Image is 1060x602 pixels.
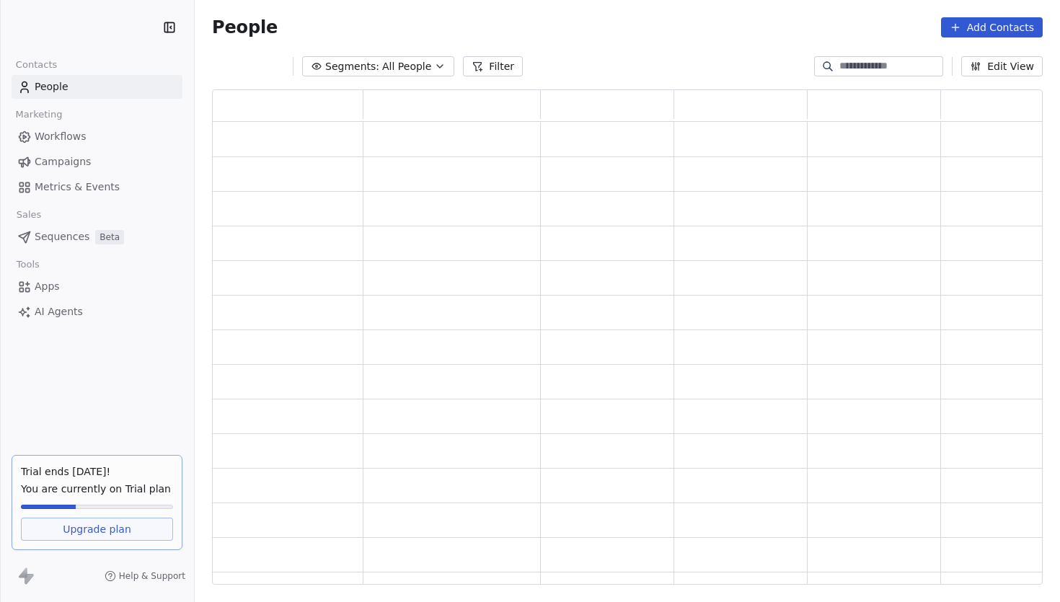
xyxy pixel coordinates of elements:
span: Campaigns [35,154,91,169]
span: You are currently on Trial plan [21,482,173,496]
a: Workflows [12,125,182,149]
a: Help & Support [105,570,185,582]
span: Apps [35,279,60,294]
span: Sales [10,204,48,226]
a: Metrics & Events [12,175,182,199]
a: Upgrade plan [21,518,173,541]
span: Beta [95,230,124,244]
span: Segments: [325,59,379,74]
span: Upgrade plan [63,522,131,536]
span: Contacts [9,54,63,76]
a: AI Agents [12,300,182,324]
span: All People [382,59,431,74]
button: Add Contacts [941,17,1043,37]
span: People [212,17,278,38]
span: Marketing [9,104,69,125]
a: People [12,75,182,99]
span: People [35,79,69,94]
span: Metrics & Events [35,180,120,195]
span: Sequences [35,229,89,244]
button: Filter [463,56,523,76]
span: Tools [10,254,45,275]
span: AI Agents [35,304,83,319]
button: Edit View [961,56,1043,76]
a: SequencesBeta [12,225,182,249]
span: Help & Support [119,570,185,582]
a: Apps [12,275,182,298]
span: Workflows [35,129,87,144]
div: Trial ends [DATE]! [21,464,173,479]
a: Campaigns [12,150,182,174]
